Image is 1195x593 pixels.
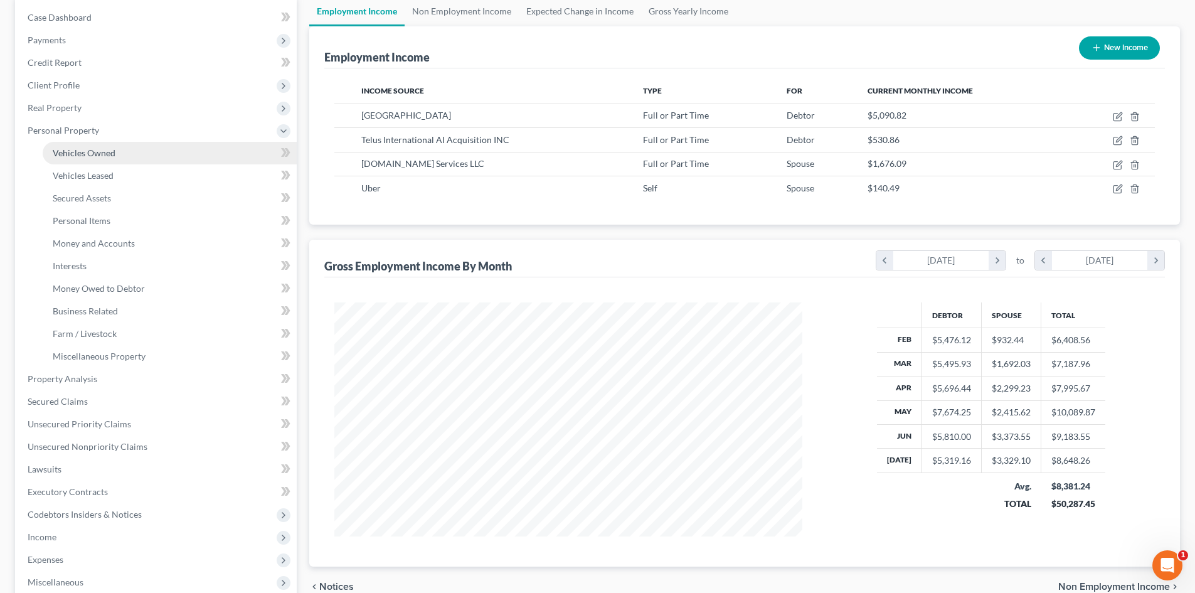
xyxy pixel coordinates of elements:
[18,481,297,503] a: Executory Contracts
[43,300,297,323] a: Business Related
[28,57,82,68] span: Credit Report
[1041,377,1106,400] td: $7,995.67
[992,406,1031,419] div: $2,415.62
[43,210,297,232] a: Personal Items
[43,345,297,368] a: Miscellaneous Property
[877,449,922,473] th: [DATE]
[1170,582,1180,592] i: chevron_right
[53,328,117,339] span: Farm / Livestock
[18,390,297,413] a: Secured Claims
[643,158,709,169] span: Full or Part Time
[43,255,297,277] a: Interests
[868,158,906,169] span: $1,676.09
[324,259,512,274] div: Gross Employment Income By Month
[28,486,108,497] span: Executory Contracts
[324,50,430,65] div: Employment Income
[43,164,297,187] a: Vehicles Leased
[53,215,110,226] span: Personal Items
[787,134,815,145] span: Debtor
[932,430,971,443] div: $5,810.00
[877,425,922,449] th: Jun
[18,51,297,74] a: Credit Report
[932,358,971,370] div: $5,495.93
[28,532,56,542] span: Income
[643,86,662,95] span: Type
[992,382,1031,395] div: $2,299.23
[868,183,900,193] span: $140.49
[28,80,80,90] span: Client Profile
[18,458,297,481] a: Lawsuits
[868,134,900,145] span: $530.86
[1041,425,1106,449] td: $9,183.55
[18,6,297,29] a: Case Dashboard
[361,110,451,120] span: [GEOGRAPHIC_DATA]
[877,377,922,400] th: Apr
[982,302,1041,328] th: Spouse
[43,277,297,300] a: Money Owed to Debtor
[53,238,135,248] span: Money and Accounts
[992,430,1031,443] div: $3,373.55
[28,102,82,113] span: Real Property
[932,382,971,395] div: $5,696.44
[992,358,1031,370] div: $1,692.03
[43,142,297,164] a: Vehicles Owned
[18,435,297,458] a: Unsecured Nonpriority Claims
[893,251,989,270] div: [DATE]
[877,352,922,376] th: Mar
[1035,251,1052,270] i: chevron_left
[361,183,381,193] span: Uber
[28,12,92,23] span: Case Dashboard
[992,498,1031,510] div: TOTAL
[53,260,87,271] span: Interests
[28,419,131,429] span: Unsecured Priority Claims
[53,193,111,203] span: Secured Assets
[1058,582,1180,592] button: Non Employment Income chevron_right
[53,147,115,158] span: Vehicles Owned
[28,125,99,136] span: Personal Property
[787,86,802,95] span: For
[787,183,814,193] span: Spouse
[1041,328,1106,352] td: $6,408.56
[28,441,147,452] span: Unsecured Nonpriority Claims
[361,134,509,145] span: Telus International AI Acquisition INC
[868,86,973,95] span: Current Monthly Income
[43,232,297,255] a: Money and Accounts
[28,464,61,474] span: Lawsuits
[319,582,354,592] span: Notices
[922,302,982,328] th: Debtor
[992,454,1031,467] div: $3,329.10
[309,582,354,592] button: chevron_left Notices
[932,334,971,346] div: $5,476.12
[643,134,709,145] span: Full or Part Time
[1041,449,1106,473] td: $8,648.26
[361,158,484,169] span: [DOMAIN_NAME] Services LLC
[876,251,893,270] i: chevron_left
[43,187,297,210] a: Secured Assets
[868,110,906,120] span: $5,090.82
[989,251,1006,270] i: chevron_right
[53,306,118,316] span: Business Related
[1016,254,1024,267] span: to
[28,396,88,407] span: Secured Claims
[932,454,971,467] div: $5,319.16
[787,110,815,120] span: Debtor
[309,582,319,592] i: chevron_left
[28,35,66,45] span: Payments
[992,480,1031,493] div: Avg.
[1147,251,1164,270] i: chevron_right
[1058,582,1170,592] span: Non Employment Income
[53,170,114,181] span: Vehicles Leased
[28,509,142,520] span: Codebtors Insiders & Notices
[18,368,297,390] a: Property Analysis
[643,110,709,120] span: Full or Part Time
[361,86,424,95] span: Income Source
[787,158,814,169] span: Spouse
[1079,36,1160,60] button: New Income
[1041,352,1106,376] td: $7,187.96
[932,406,971,419] div: $7,674.25
[1041,400,1106,424] td: $10,089.87
[53,351,146,361] span: Miscellaneous Property
[1178,550,1188,560] span: 1
[28,373,97,384] span: Property Analysis
[877,400,922,424] th: May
